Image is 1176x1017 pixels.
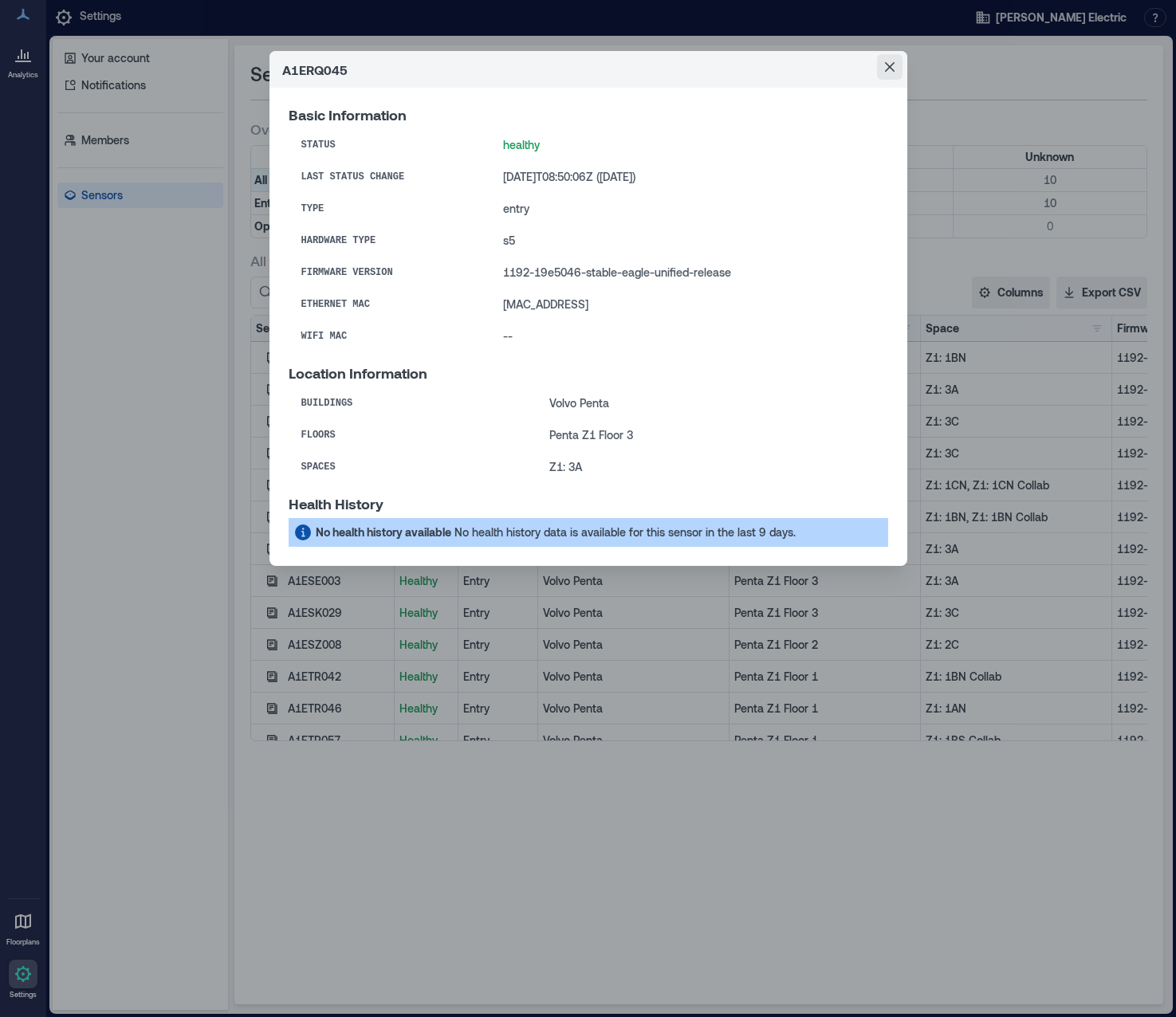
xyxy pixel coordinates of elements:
[537,451,888,483] td: Z1: 3A
[289,289,490,320] th: Ethernet MAC
[289,365,888,381] p: Location Information
[490,129,888,161] td: healthy
[490,225,888,257] td: s5
[289,451,537,483] th: Spaces
[537,387,888,419] td: Volvo Penta
[316,523,451,542] div: No health history available
[289,387,537,419] th: Buildings
[490,161,888,193] td: [DATE]T08:50:06Z ([DATE])
[269,51,907,88] header: A1ERQ045
[289,193,490,225] th: Type
[289,419,537,451] th: Floors
[537,419,888,451] td: Penta Z1 Floor 3
[490,289,888,320] td: [MAC_ADDRESS]
[289,161,490,193] th: Last Status Change
[490,320,888,352] td: --
[490,257,888,289] td: 1192-19e5046-stable-eagle-unified-release
[454,523,796,542] div: No health history data is available for this sensor in the last 9 days.
[289,496,888,512] p: Health History
[289,257,490,289] th: Firmware Version
[289,225,490,257] th: Hardware Type
[490,193,888,225] td: entry
[877,54,903,80] button: Close
[289,107,888,123] p: Basic Information
[289,129,490,161] th: Status
[289,320,490,352] th: WiFi MAC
